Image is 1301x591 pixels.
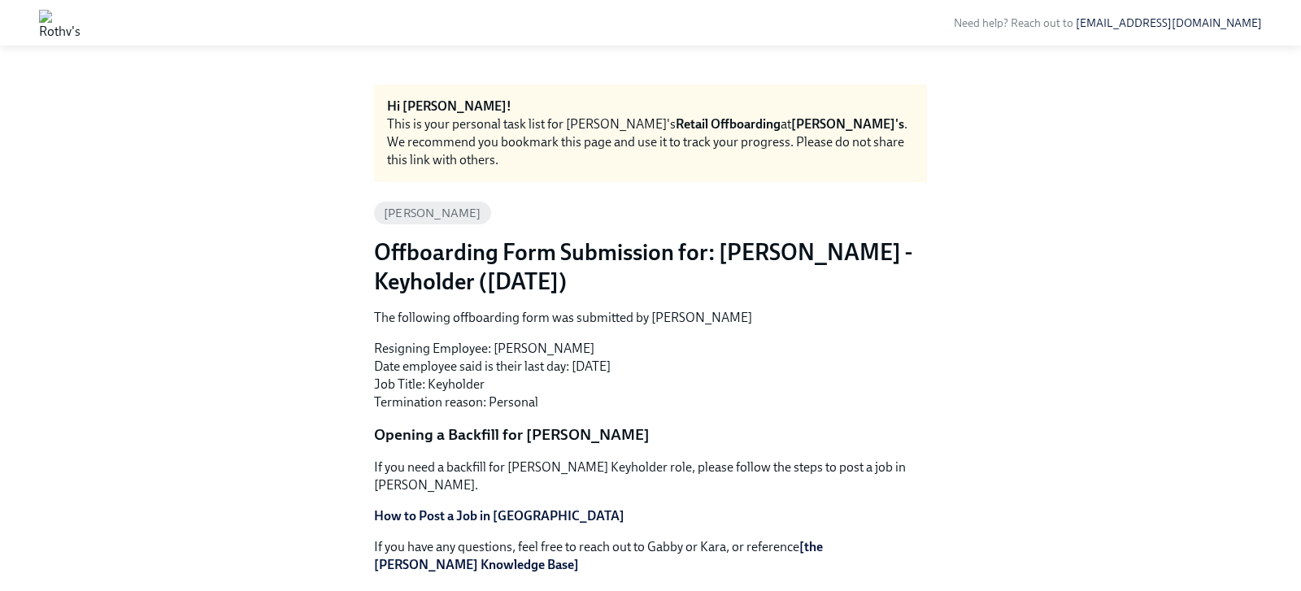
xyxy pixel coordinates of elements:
[387,98,511,114] strong: Hi [PERSON_NAME]!
[39,10,80,36] img: Rothy's
[374,539,823,572] a: [the [PERSON_NAME] Knowledge Base]
[387,115,914,169] div: This is your personal task list for [PERSON_NAME]'s at . We recommend you bookmark this page and ...
[374,508,624,524] a: How to Post a Job in [GEOGRAPHIC_DATA]
[676,116,781,132] strong: Retail Offboarding
[374,207,491,219] span: [PERSON_NAME]
[791,116,904,132] strong: [PERSON_NAME]'s
[374,340,927,411] p: Resigning Employee: [PERSON_NAME] Date employee said is their last day: [DATE] Job Title: Keyhold...
[374,309,927,327] p: The following offboarding form was submitted by [PERSON_NAME]
[954,16,1262,30] span: Need help? Reach out to
[374,237,927,296] h3: Offboarding Form Submission for: [PERSON_NAME] - Keyholder ([DATE])
[1076,16,1262,30] a: [EMAIL_ADDRESS][DOMAIN_NAME]
[374,538,927,574] p: If you have any questions, feel free to reach out to Gabby or Kara, or reference
[374,424,927,445] p: Opening a Backfill for [PERSON_NAME]
[374,458,927,494] p: If you need a backfill for [PERSON_NAME] Keyholder role, please follow the steps to post a job in...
